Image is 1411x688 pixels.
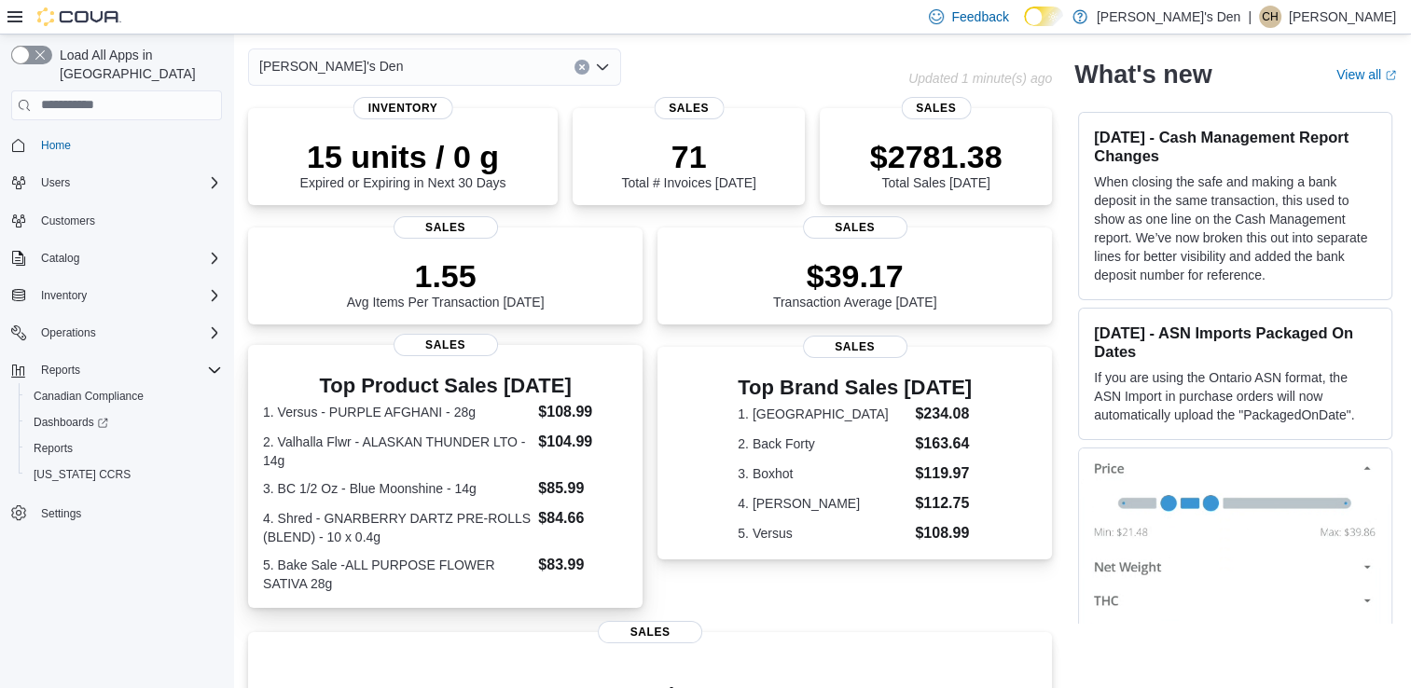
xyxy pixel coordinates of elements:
button: Customers [4,207,229,234]
span: Settings [41,506,81,521]
button: Settings [4,499,229,526]
span: Reports [34,441,73,456]
dt: 5. Bake Sale -ALL PURPOSE FLOWER SATIVA 28g [263,556,531,593]
span: Customers [41,213,95,228]
dd: $108.99 [538,401,628,423]
span: Users [41,175,70,190]
span: Canadian Compliance [34,389,144,404]
span: Canadian Compliance [26,385,222,407]
span: [PERSON_NAME]'s Den [259,55,403,77]
dd: $104.99 [538,431,628,453]
button: Catalog [4,245,229,271]
span: Catalog [34,247,222,269]
dd: $85.99 [538,477,628,500]
dt: 2. Back Forty [738,434,907,453]
h3: [DATE] - ASN Imports Packaged On Dates [1094,323,1376,361]
span: Load All Apps in [GEOGRAPHIC_DATA] [52,46,222,83]
p: [PERSON_NAME] [1289,6,1396,28]
span: Home [34,133,222,157]
p: 1.55 [347,257,545,295]
dt: 2. Valhalla Flwr - ALASKAN THUNDER LTO - 14g [263,433,531,470]
span: Reports [34,359,222,381]
span: Inventory [41,288,87,303]
button: Catalog [34,247,87,269]
span: Operations [34,322,222,344]
div: Transaction Average [DATE] [773,257,937,310]
dt: 1. Versus - PURPLE AFGHANI - 28g [263,403,531,421]
span: Reports [26,437,222,460]
p: $39.17 [773,257,937,295]
span: Customers [34,209,222,232]
p: | [1248,6,1252,28]
span: Dashboards [26,411,222,433]
dd: $83.99 [538,554,628,576]
button: Reports [34,359,88,381]
div: Avg Items Per Transaction [DATE] [347,257,545,310]
button: Open list of options [595,60,610,75]
span: CH [1262,6,1278,28]
span: Users [34,172,222,194]
span: Washington CCRS [26,463,222,486]
span: Home [41,138,71,153]
div: Total Sales [DATE] [870,138,1003,190]
h3: Top Brand Sales [DATE] [738,377,972,399]
a: Dashboards [19,409,229,435]
h3: [DATE] - Cash Management Report Changes [1094,128,1376,165]
dt: 3. Boxhot [738,464,907,483]
button: Inventory [34,284,94,307]
dd: $108.99 [915,522,972,544]
button: Reports [19,435,229,461]
button: Users [4,170,229,196]
div: Christina Hayes [1259,6,1281,28]
dt: 4. [PERSON_NAME] [738,494,907,513]
button: Operations [34,322,104,344]
p: [PERSON_NAME]'s Den [1097,6,1240,28]
svg: External link [1385,70,1396,81]
p: $2781.38 [870,138,1003,175]
button: Canadian Compliance [19,383,229,409]
dd: $234.08 [915,403,972,425]
span: Sales [803,336,907,358]
a: Reports [26,437,80,460]
dt: 3. BC 1/2 Oz - Blue Moonshine - 14g [263,479,531,498]
a: Canadian Compliance [26,385,151,407]
dt: 5. Versus [738,524,907,543]
div: Expired or Expiring in Next 30 Days [300,138,506,190]
a: [US_STATE] CCRS [26,463,138,486]
p: Updated 1 minute(s) ago [908,71,1052,86]
div: Total # Invoices [DATE] [621,138,755,190]
span: Sales [901,97,971,119]
a: Settings [34,502,89,525]
span: Sales [803,216,907,239]
dd: $163.64 [915,433,972,455]
dd: $84.66 [538,507,628,530]
p: 71 [621,138,755,175]
span: Catalog [41,251,79,266]
span: [US_STATE] CCRS [34,467,131,482]
a: Customers [34,210,103,232]
input: Dark Mode [1024,7,1063,26]
p: If you are using the Ontario ASN format, the ASN Import in purchase orders will now automatically... [1094,368,1376,424]
span: Operations [41,325,96,340]
span: Sales [598,621,702,643]
p: When closing the safe and making a bank deposit in the same transaction, this used to show as one... [1094,172,1376,284]
nav: Complex example [11,124,222,575]
dd: $112.75 [915,492,972,515]
span: Dashboards [34,415,108,430]
a: View allExternal link [1336,67,1396,82]
dt: 1. [GEOGRAPHIC_DATA] [738,405,907,423]
span: Sales [394,334,498,356]
span: Inventory [353,97,453,119]
button: Clear input [574,60,589,75]
h3: Top Product Sales [DATE] [263,375,628,397]
button: [US_STATE] CCRS [19,461,229,488]
span: Dark Mode [1024,26,1025,27]
a: Dashboards [26,411,116,433]
button: Operations [4,320,229,346]
dt: 4. Shred - GNARBERRY DARTZ PRE-ROLLS (BLEND) - 10 x 0.4g [263,509,531,546]
button: Reports [4,357,229,383]
span: Sales [394,216,498,239]
span: Feedback [951,7,1008,26]
span: Reports [41,363,80,378]
h2: What's new [1074,60,1211,89]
